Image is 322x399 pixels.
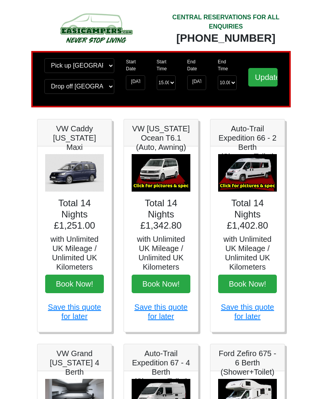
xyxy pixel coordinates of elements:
h5: VW Caddy [US_STATE] Maxi [45,124,104,152]
h4: Total 14 Nights £1,342.80 [132,198,190,231]
h5: Auto-Trail Expedition 67 - 4 Berth (Shower+Toilet) [132,349,190,386]
img: Auto-Trail Expedition 66 - 2 Berth (Shower+Toilet) [218,154,277,192]
button: Book Now! [45,275,104,293]
button: Book Now! [132,275,190,293]
h5: with Unlimited UK Mileage / Unlimited UK Kilometers [45,234,104,272]
label: Start Date [126,58,145,72]
label: End Date [187,58,206,72]
button: Book Now! [218,275,277,293]
img: VW Caddy California Maxi [45,154,104,192]
input: Return Date [187,75,206,90]
h5: with Unlimited UK Mileage / Unlimited UK Kilometers [218,234,277,272]
div: CENTRAL RESERVATIONS FOR ALL ENQUIRIES [167,13,285,31]
h5: with Unlimited UK Mileage / Unlimited UK Kilometers [132,234,190,272]
h4: Total 14 Nights £1,251.00 [45,198,104,231]
input: Start Date [126,75,145,90]
div: [PHONE_NUMBER] [167,31,285,45]
h5: VW Grand [US_STATE] 4 Berth [45,349,104,377]
h5: VW [US_STATE] Ocean T6.1 (Auto, Awning) [132,124,190,152]
label: Start Time [157,58,176,72]
h4: Total 14 Nights £1,402.80 [218,198,277,231]
h5: Ford Zefiro 675 - 6 Berth (Shower+Toilet) [218,349,277,377]
label: End Time [218,58,237,72]
h5: Auto-Trail Expedition 66 - 2 Berth (Shower+Toilet) [218,124,277,161]
input: Update [248,68,278,87]
a: Save this quote for later [221,303,274,321]
a: Save this quote for later [134,303,188,321]
img: campers-checkout-logo.png [37,11,155,45]
img: VW California Ocean T6.1 (Auto, Awning) [132,154,190,192]
a: Save this quote for later [48,303,101,321]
